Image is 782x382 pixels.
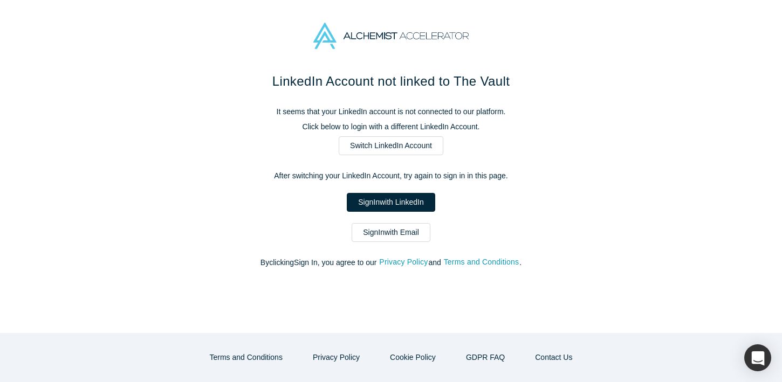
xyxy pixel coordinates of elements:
[198,348,294,367] button: Terms and Conditions
[443,256,520,268] button: Terms and Conditions
[313,23,469,49] img: Alchemist Accelerator Logo
[379,256,428,268] button: Privacy Policy
[164,72,618,91] h1: LinkedIn Account not linked to The Vault
[524,348,584,367] button: Contact Us
[164,257,618,268] p: By clicking Sign In , you agree to our and .
[339,136,443,155] a: Switch LinkedIn Account
[455,348,516,367] a: GDPR FAQ
[301,348,371,367] button: Privacy Policy
[164,121,618,133] p: Click below to login with a different LinkedIn Account.
[352,223,430,242] a: SignInwith Email
[164,170,618,182] p: After switching your LinkedIn Account, try again to sign in in this page.
[379,348,447,367] button: Cookie Policy
[347,193,435,212] a: SignInwith LinkedIn
[164,106,618,117] p: It seems that your LinkedIn account is not connected to our platform.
